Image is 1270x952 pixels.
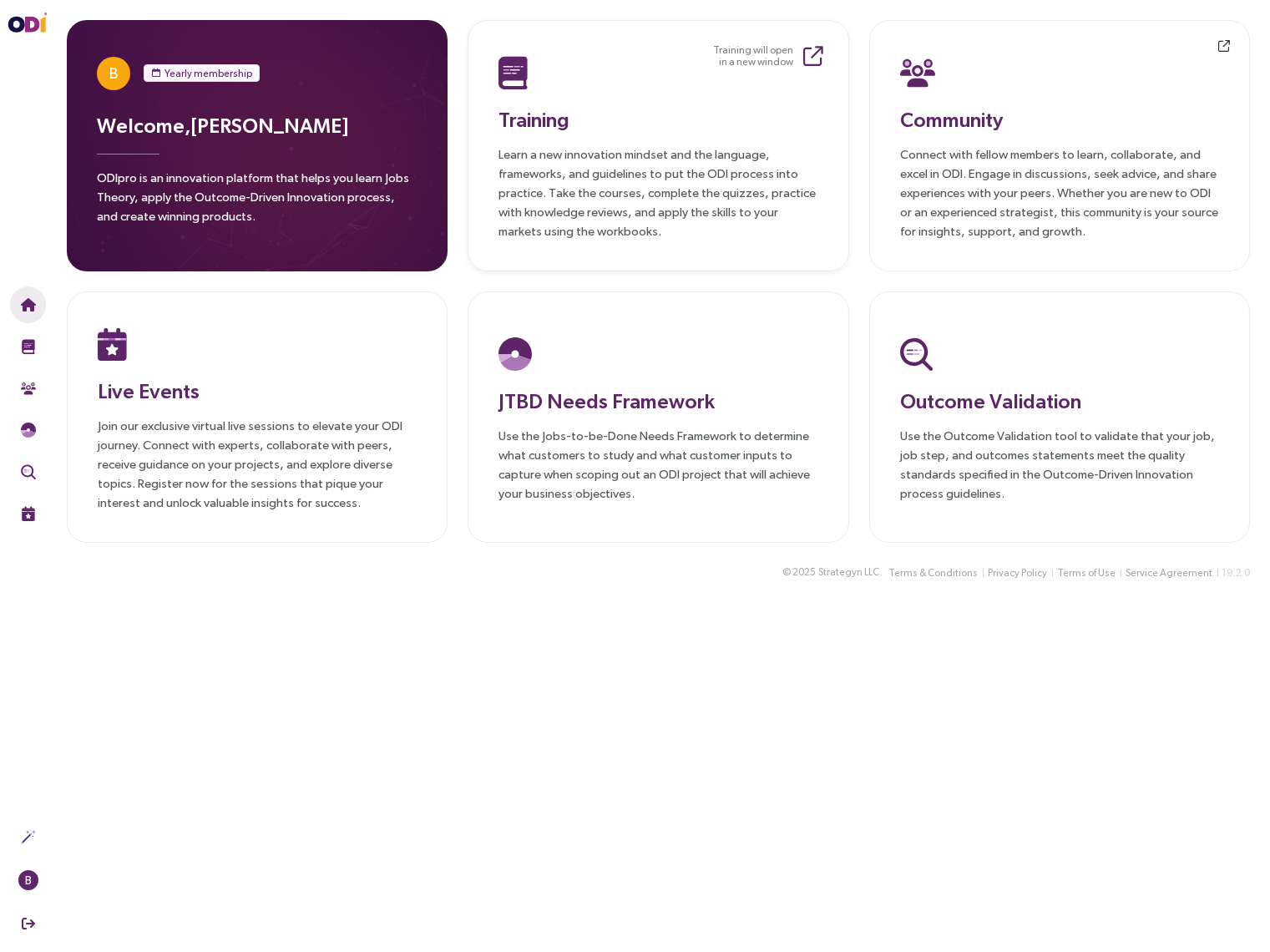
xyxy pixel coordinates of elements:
p: Learn a new innovation mindset and the language, frameworks, and guidelines to put the ODI proces... [498,144,817,241]
button: Needs Framework [10,412,46,448]
h3: JTBD Needs Framework [498,386,817,416]
small: Training will open in a new window [713,44,793,68]
button: Home [10,286,46,323]
button: Service Agreement [1125,565,1213,582]
h3: Outcome Validation [900,386,1219,416]
button: Terms of Use [1056,565,1116,582]
button: Terms & Conditions [888,565,979,582]
h3: Training [498,104,817,134]
button: Community [10,370,46,407]
button: Training [10,328,46,365]
span: 19.2.0 [1222,567,1250,579]
img: Training [21,339,36,354]
h3: Live Events [98,376,417,406]
p: ODIpro is an innovation platform that helps you learn Jobs Theory, apply the Outcome-Driven Innov... [97,168,417,235]
button: B [10,862,46,899]
img: Community [900,56,935,89]
div: © 2025 . [782,564,883,581]
p: Use the Jobs-to-be-Done Needs Framework to determine what customers to study and what customer in... [498,426,817,503]
h3: Welcome, [PERSON_NAME] [97,110,417,140]
button: Live Events [10,495,46,532]
img: Community [21,381,36,396]
img: JTBD Needs Framework [21,423,36,438]
span: Privacy Policy [988,565,1047,581]
span: Strategyn LLC [818,565,879,580]
span: Terms & Conditions [888,565,978,581]
p: Use the Outcome Validation tool to validate that your job, job step, and outcomes statements meet... [900,426,1219,503]
h3: Community [900,104,1219,134]
img: Live Events [21,506,36,521]
span: Yearly membership [164,65,252,82]
img: Training [498,56,528,89]
span: Terms of Use [1057,565,1116,581]
button: Outcome Validation [10,453,46,490]
button: Strategyn LLC [817,564,880,581]
button: Privacy Policy [987,565,1048,582]
p: Connect with fellow members to learn, collaborate, and excel in ODI. Engage in discussions, seek ... [900,144,1219,241]
img: Outcome Validation [900,337,933,371]
p: Join our exclusive virtual live sessions to elevate your ODI journey. Connect with experts, colla... [98,416,417,512]
span: B [109,57,118,90]
img: Outcome Validation [21,464,36,479]
span: Service Agreement [1126,565,1212,581]
img: Live Events [98,327,127,361]
img: JTBD Needs Platform [498,337,532,371]
button: Actions [10,818,46,855]
span: B [25,870,32,890]
img: Actions [21,829,36,844]
button: Sign Out [10,905,46,942]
